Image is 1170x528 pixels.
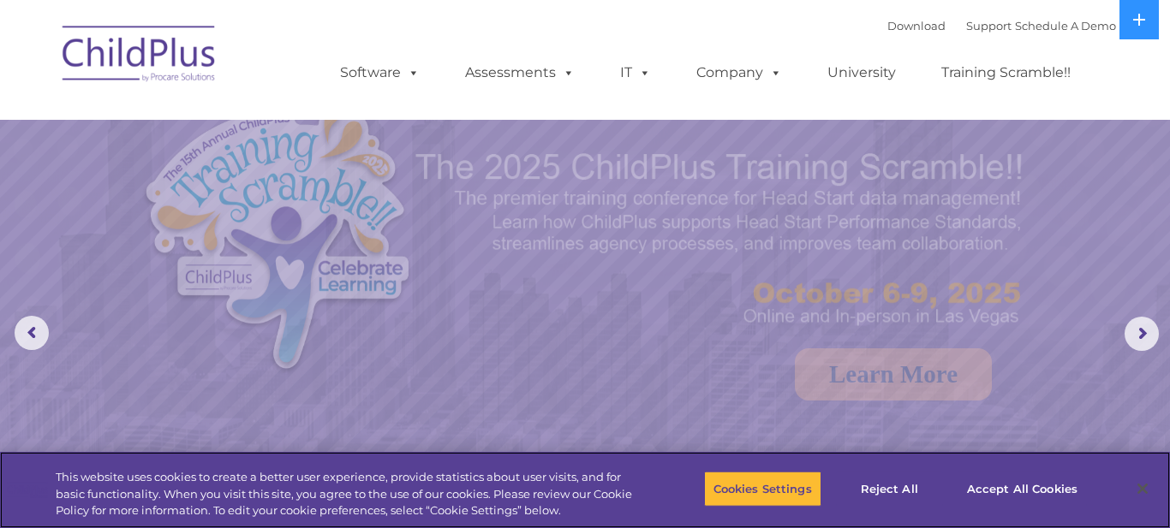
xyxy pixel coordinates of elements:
font: | [887,19,1116,33]
a: Download [887,19,946,33]
a: Software [323,56,437,90]
a: University [810,56,913,90]
a: Company [679,56,799,90]
button: Reject All [836,471,943,507]
a: Training Scramble!! [924,56,1088,90]
a: Learn More [795,348,992,400]
div: This website uses cookies to create a better user experience, provide statistics about user visit... [56,469,643,519]
img: ChildPlus by Procare Solutions [54,14,225,99]
a: IT [603,56,668,90]
a: Schedule A Demo [1015,19,1116,33]
a: Assessments [448,56,592,90]
button: Accept All Cookies [958,471,1087,507]
a: Support [966,19,1012,33]
button: Cookies Settings [704,471,821,507]
button: Close [1124,470,1161,507]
